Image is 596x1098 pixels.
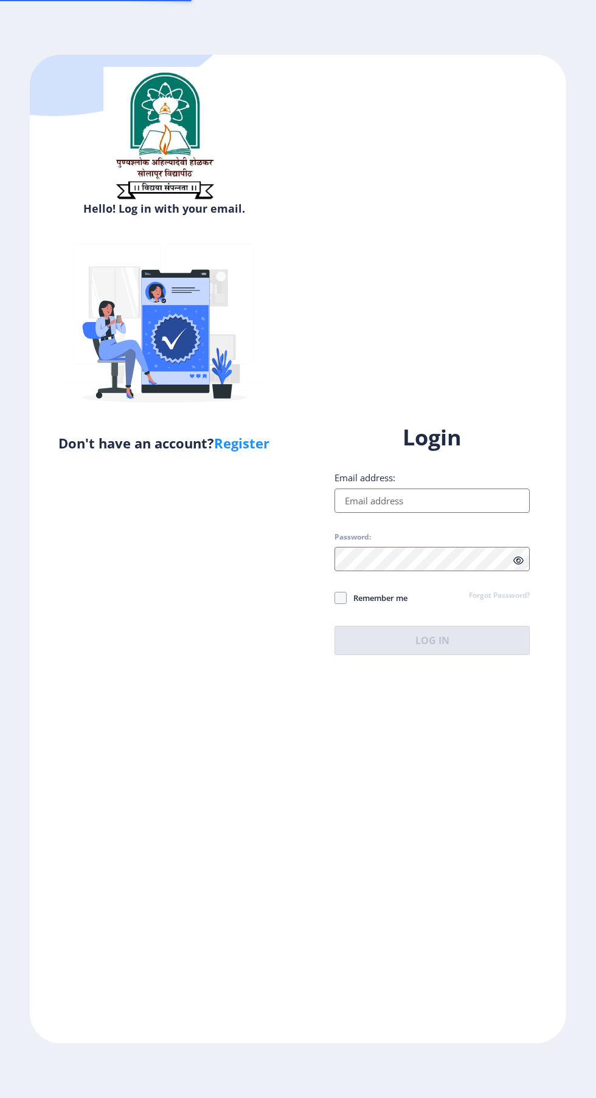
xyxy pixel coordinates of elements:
input: Email address [334,489,530,513]
span: Remember me [347,591,407,605]
a: Forgot Password? [469,591,530,602]
label: Password: [334,532,371,542]
label: Email address: [334,472,395,484]
img: Verified-rafiki.svg [58,221,271,433]
h5: Don't have an account? [39,433,289,453]
button: Log In [334,626,530,655]
a: Register [214,434,269,452]
img: sulogo.png [103,67,225,204]
h1: Login [334,423,530,452]
h6: Hello! Log in with your email. [39,201,289,216]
